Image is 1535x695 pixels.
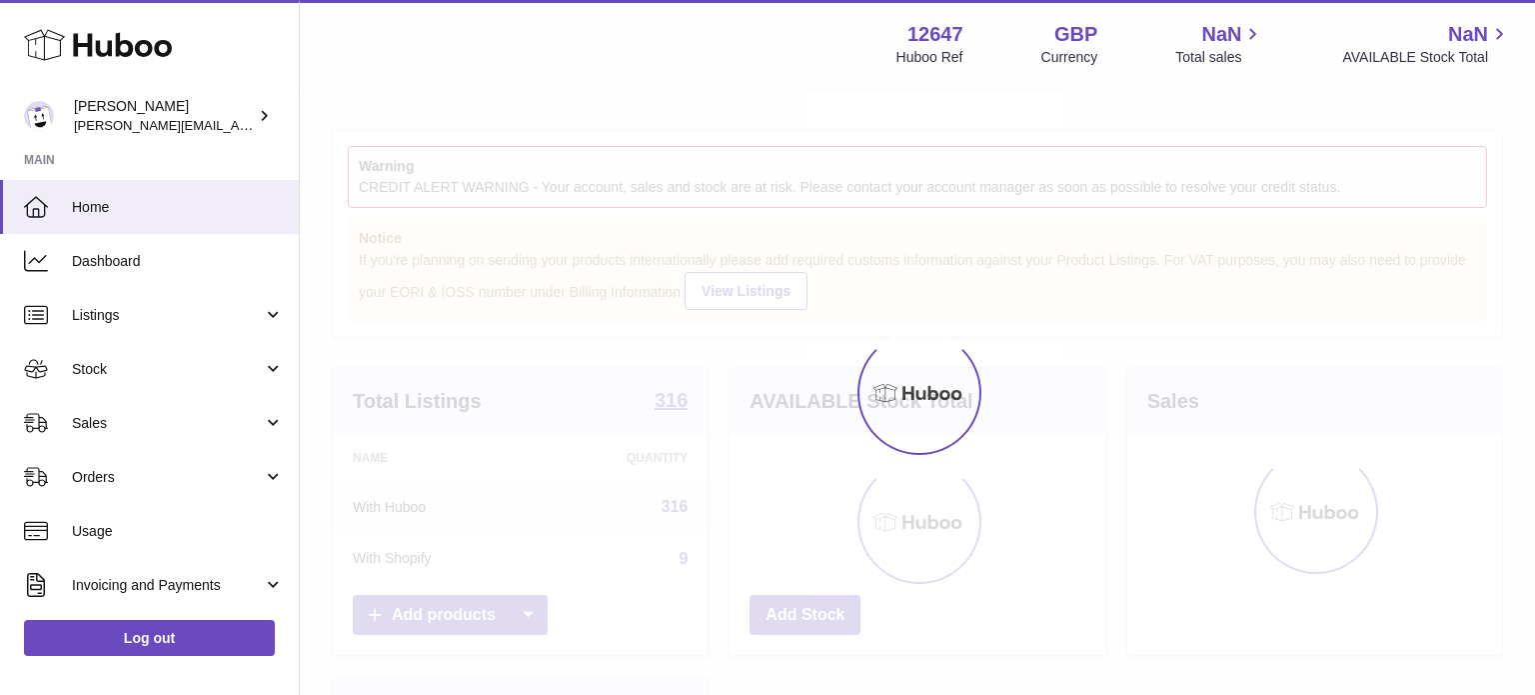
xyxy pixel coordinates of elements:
span: Stock [72,360,263,379]
a: NaN AVAILABLE Stock Total [1342,21,1511,67]
span: Sales [72,414,263,433]
span: NaN [1201,21,1241,48]
span: [PERSON_NAME][EMAIL_ADDRESS][PERSON_NAME][DOMAIN_NAME] [74,117,508,133]
a: Log out [24,620,275,656]
span: NaN [1448,21,1488,48]
span: Invoicing and Payments [72,576,263,595]
strong: 12647 [907,21,963,48]
strong: GBP [1054,21,1097,48]
span: Home [72,198,284,217]
span: Listings [72,306,263,325]
span: AVAILABLE Stock Total [1342,48,1511,67]
a: NaN Total sales [1175,21,1264,67]
div: Huboo Ref [896,48,963,67]
div: [PERSON_NAME] [74,97,254,135]
div: Currency [1041,48,1098,67]
span: Total sales [1175,48,1264,67]
img: peter@pinter.co.uk [24,101,54,131]
span: Usage [72,522,284,541]
span: Orders [72,468,263,487]
span: Dashboard [72,252,284,271]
